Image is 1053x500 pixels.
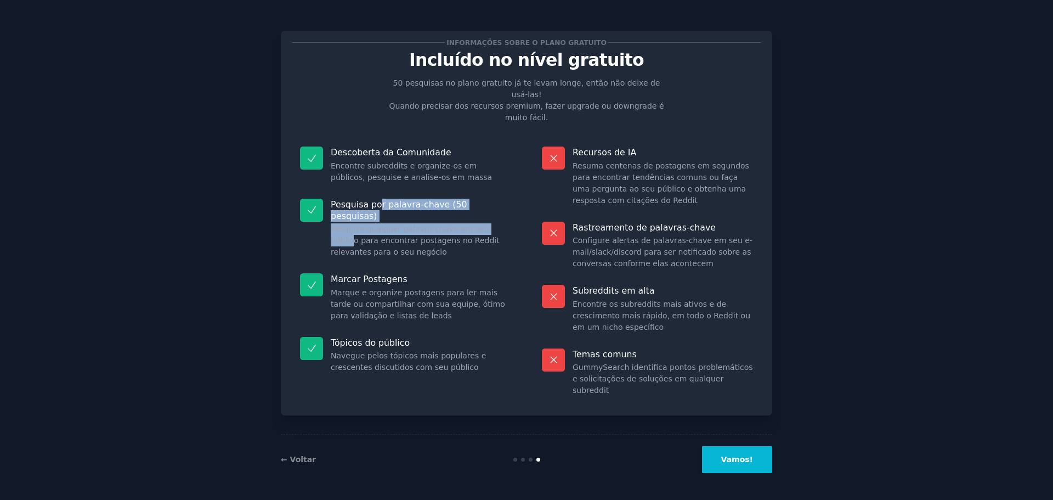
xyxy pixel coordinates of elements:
[331,338,410,348] font: Tópicos do público
[573,222,716,233] font: Rastreamento de palavras-chave
[446,39,607,47] font: Informações sobre o plano gratuito
[573,285,654,296] font: Subreddits em alta
[573,300,750,332] font: Encontre os subreddits mais ativos e de crescimento mais rápido, em todo o Reddit ou em um nicho ...
[393,78,660,99] font: 50 pesquisas no plano gratuito já te levam longe, então não deixe de usá-las!
[573,147,636,158] font: Recursos de IA
[331,224,500,256] font: Pesquise qualquer palavra-chave em seu público para encontrar postagens no Reddit relevantes para...
[331,288,505,320] font: Marque e organize postagens para ler mais tarde ou compartilhar com sua equipe, ótimo para valida...
[702,446,772,473] button: Vamos!
[573,161,749,205] font: Resuma centenas de postagens em segundos para encontrar tendências comuns ou faça uma pergunta ao...
[721,455,753,464] font: Vamos!
[331,161,492,182] font: Encontre subreddits e organize-os em públicos, pesquise e analise-os em massa
[573,363,753,395] font: GummySearch identifica pontos problemáticos e solicitações de soluções em qualquer subreddit
[331,274,407,284] font: Marcar Postagens
[331,199,467,221] font: Pesquisa por palavra-chave (50 pesquisas)
[281,455,316,464] a: ← Voltar
[573,236,752,268] font: Configure alertas de palavras-chave em seu e-mail/slack/discord para ser notificado sobre as conv...
[331,351,486,372] font: Navegue pelos tópicos mais populares e crescentes discutidos com seu público
[573,349,637,359] font: Temas comuns
[331,147,451,158] font: Descoberta da Comunidade
[389,102,664,122] font: Quando precisar dos recursos premium, fazer upgrade ou downgrade é muito fácil.
[409,50,644,70] font: Incluído no nível gratuito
